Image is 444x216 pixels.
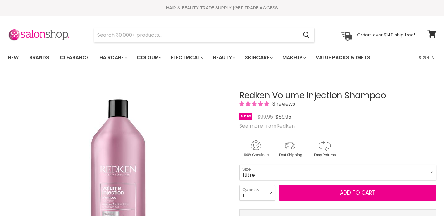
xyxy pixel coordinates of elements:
[240,51,276,64] a: Skincare
[274,139,307,158] img: shipping.gif
[298,28,314,42] button: Search
[257,113,273,120] span: $99.95
[132,51,165,64] a: Colour
[278,51,310,64] a: Makeup
[279,185,437,201] button: Add to cart
[415,51,438,64] a: Sign In
[239,100,270,107] span: 5.00 stars
[357,32,415,38] p: Orders over $149 ship free!
[55,51,93,64] a: Clearance
[340,189,375,196] span: Add to cart
[275,113,291,120] span: $59.95
[239,122,295,129] span: See more from
[95,51,131,64] a: Haircare
[25,51,54,64] a: Brands
[208,51,239,64] a: Beauty
[3,49,395,67] ul: Main menu
[234,4,278,11] a: GET TRADE ACCESS
[308,139,341,158] img: returns.gif
[94,28,315,43] form: Product
[311,51,375,64] a: Value Packs & Gifts
[3,51,23,64] a: New
[270,100,295,107] span: 3 reviews
[276,122,295,129] a: Redken
[166,51,207,64] a: Electrical
[94,28,298,42] input: Search
[239,91,437,101] h1: Redken Volume Injection Shampoo
[239,139,272,158] img: genuine.gif
[239,185,275,201] select: Quantity
[239,113,252,120] span: Sale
